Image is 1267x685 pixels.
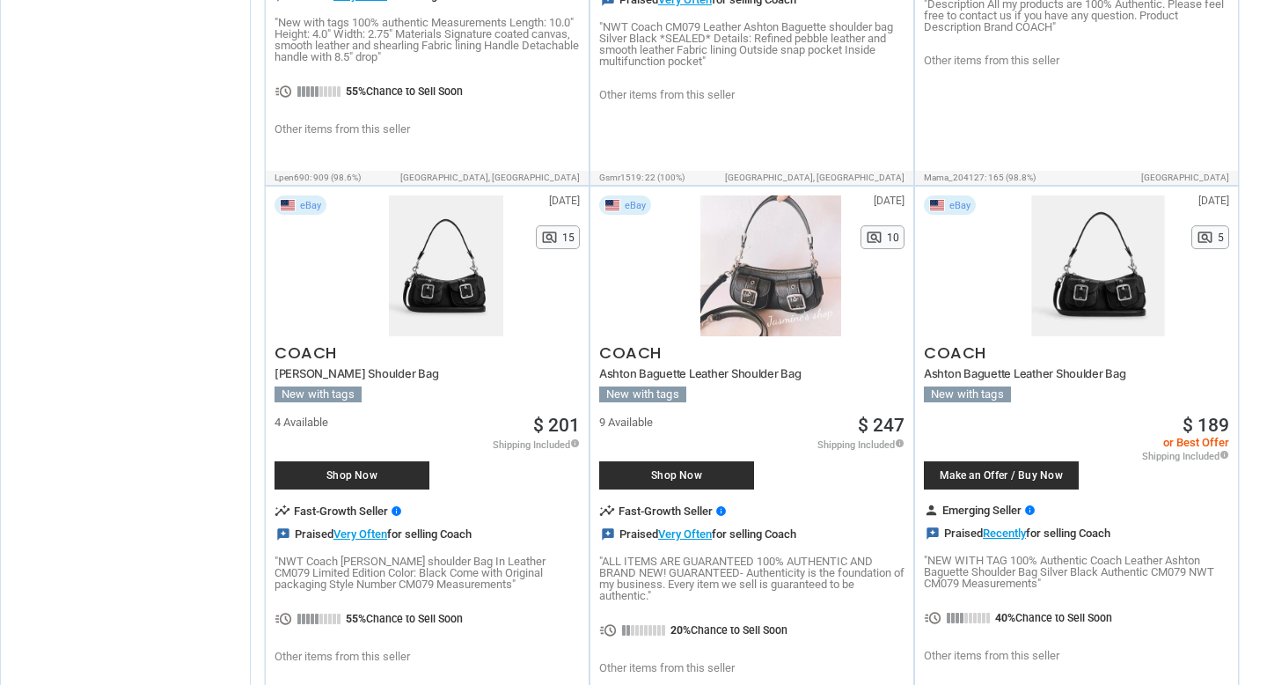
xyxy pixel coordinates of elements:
[670,625,787,636] span: 20%
[599,556,904,601] p: "ALL ITEMS ARE GUARANTEED 100% AUTHENTIC AND BRAND NEW! GUARANTEED- Authenticity is the foundatio...
[924,342,986,364] span: Coach
[604,199,620,211] img: USA Flag
[924,368,1229,379] span: Ashton Baguette Leather Shoulder Bag
[924,387,1011,402] div: New with tags
[599,527,796,541] div: Praised for selling Coach
[562,232,575,243] span: 15
[988,173,1036,182] span: 165 (98.8%)
[924,348,986,361] a: Coach
[300,201,321,210] span: eBay
[608,470,745,481] span: Shop Now
[599,368,904,379] span: Ashton Baguette Leather Shoulder Bag
[275,556,580,590] p: "NWT Coach [PERSON_NAME] shoulder Bag In Leather CM079 Limited Edition Color: Black Come with Ori...
[887,232,899,243] span: 10
[691,624,787,637] span: Chance to Sell Soon
[275,651,410,662] a: Other items from this seller
[280,199,296,211] img: USA Flag
[400,173,580,182] span: [GEOGRAPHIC_DATA], [GEOGRAPHIC_DATA]
[275,83,292,100] i: acute
[366,613,463,625] span: Chance to Sell Soon
[933,470,1070,481] span: Make an Offer / Buy Now
[276,527,290,541] i: reviews
[645,173,685,182] span: 22 (100%)
[275,444,429,498] a: Shop Now
[275,368,580,379] span: [PERSON_NAME] Shoulder Bag
[275,610,292,628] i: acute
[333,527,387,541] a: Very Often
[619,505,727,517] span: Fast-Growth Seller
[599,348,662,361] a: Coach
[275,173,311,182] span: lpen690:
[275,527,472,541] div: Praised for selling Coach
[995,613,1112,623] span: 40%
[858,416,904,435] a: $ 247
[549,195,580,206] span: [DATE]
[1198,195,1229,206] span: [DATE]
[391,505,402,517] i: info
[658,527,712,541] a: Very Often
[1024,505,1036,516] i: info
[599,416,653,428] span: 9 Available
[1197,229,1213,246] span: pageview
[866,229,883,246] span: pageview
[275,348,337,361] a: Coach
[983,527,1026,540] a: Recently
[949,201,970,210] span: eBay
[929,199,945,211] img: USA Flag
[924,503,939,518] i: person
[599,444,754,498] a: Shop Now
[599,89,735,100] a: Other items from this seller
[599,622,617,639] i: acute
[275,342,337,364] span: Coach
[924,650,1059,661] a: Other items from this seller
[601,527,615,541] i: reviews
[924,444,1079,498] a: Make an Offer / Buy Now
[599,342,662,364] span: Coach
[533,416,580,435] a: $ 201
[275,503,290,519] i: insights
[275,387,362,402] div: New with tags
[895,438,904,448] i: info
[275,416,328,428] span: 4 Available
[715,505,727,517] i: info
[366,85,463,98] span: Chance to Sell Soon
[924,173,986,182] span: mama_204127:
[1141,173,1229,182] span: [GEOGRAPHIC_DATA]
[924,55,1059,66] a: Other items from this seller
[817,438,904,450] span: Shipping Included
[541,229,558,246] span: pageview
[313,173,361,182] span: 909 (98.6%)
[599,503,615,519] i: insights
[924,555,1229,589] p: "NEW WITH TAG 100% Authentic Coach Leather Ashton Baguette Shoulder Bag Silver Black Authentic CM...
[570,438,580,448] i: info
[599,387,686,402] div: New with tags
[599,173,643,182] span: gsmr1519:
[725,173,904,182] span: [GEOGRAPHIC_DATA], [GEOGRAPHIC_DATA]
[599,21,904,67] p: "NWT Coach CM079 Leather Ashton Baguette shoulder bag Silver Black *SEALED* Details: Refined pebb...
[599,662,735,674] a: Other items from this seller
[926,527,940,541] i: reviews
[346,86,463,97] span: 55%
[294,505,402,517] span: Fast-Growth Seller
[1183,416,1229,435] a: $ 189
[625,201,646,210] span: eBay
[1015,612,1112,624] span: Chance to Sell Soon
[924,527,1110,541] div: Praised for selling Coach
[283,470,421,481] span: Shop Now
[924,609,941,627] i: acute
[1142,450,1229,461] span: Shipping Included
[874,195,904,206] span: [DATE]
[1218,232,1224,243] span: 5
[275,17,580,63] p: "New with tags 100% authentic Measurements Length: 10.0" Height: 4.0" Width: 2.75" Materials Sign...
[942,505,1036,516] span: Emerging Seller
[493,438,580,450] span: Shipping Included
[346,614,463,624] span: 55%
[1219,450,1229,460] i: info
[275,123,410,135] a: Other items from this seller
[1142,437,1229,448] span: or Best Offer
